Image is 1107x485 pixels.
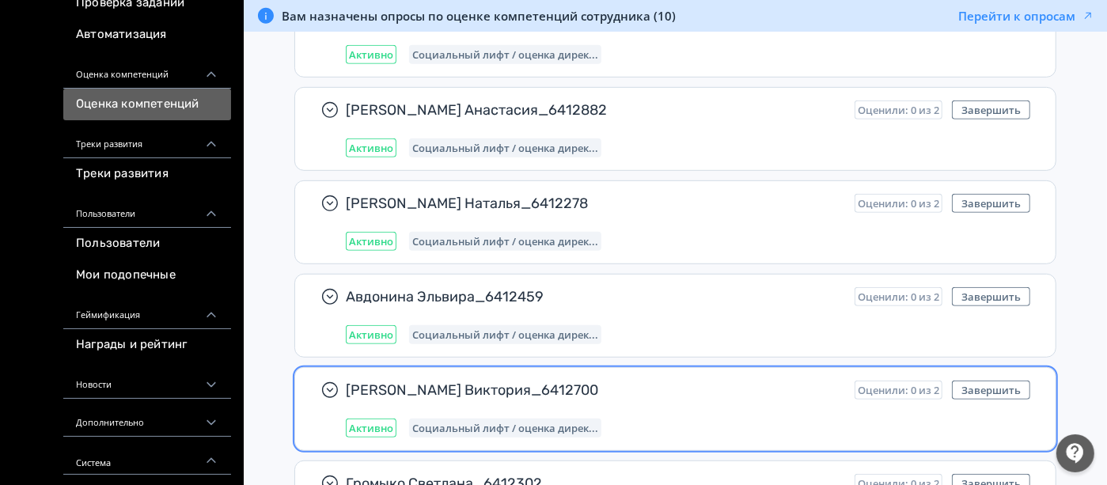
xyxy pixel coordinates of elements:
div: Система [63,437,231,475]
span: Социальный лифт / оценка директора магазина [412,422,598,434]
button: Завершить [952,100,1030,119]
a: Автоматизация [63,19,231,51]
span: Вам назначены опросы по оценке компетенций сотрудника (10) [282,8,676,24]
span: [PERSON_NAME] Наталья_6412278 [346,194,842,213]
div: Оценка компетенций [63,51,231,89]
button: Завершить [952,287,1030,306]
div: Новости [63,361,231,399]
span: Оценили: 0 из 2 [858,104,939,116]
div: Дополнительно [63,399,231,437]
button: Завершить [952,194,1030,213]
a: Пользователи [63,228,231,260]
span: Оценили: 0 из 2 [858,290,939,303]
a: Треки развития [63,158,231,190]
span: Социальный лифт / оценка директора магазина [412,235,598,248]
span: Социальный лифт / оценка директора магазина [412,48,598,61]
button: Перейти к опросам [958,8,1094,24]
span: Оценили: 0 из 2 [858,197,939,210]
button: Завершить [952,381,1030,400]
span: Активно [349,235,393,248]
div: Треки развития [63,120,231,158]
span: [PERSON_NAME] Виктория_6412700 [346,381,842,400]
span: [PERSON_NAME] Анастасия_6412882 [346,100,842,119]
span: Активно [349,142,393,154]
span: Активно [349,422,393,434]
a: Награды и рейтинг [63,329,231,361]
div: Геймификация [63,291,231,329]
div: Пользователи [63,190,231,228]
span: Оценили: 0 из 2 [858,384,939,396]
a: Оценка компетенций [63,89,231,120]
span: Активно [349,328,393,341]
span: Активно [349,48,393,61]
span: Социальный лифт / оценка директора магазина [412,142,598,154]
a: Мои подопечные [63,260,231,291]
span: Социальный лифт / оценка директора магазина [412,328,598,341]
span: Авдонина Эльвира_6412459 [346,287,842,306]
